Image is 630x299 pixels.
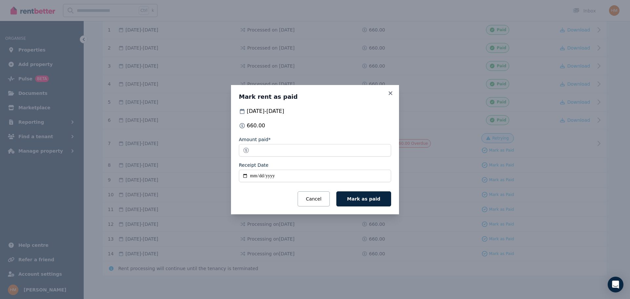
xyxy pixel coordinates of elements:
[347,196,380,202] span: Mark as paid
[608,277,623,292] div: Open Intercom Messenger
[298,191,329,206] button: Cancel
[239,162,268,168] label: Receipt Date
[247,122,265,130] span: 660.00
[239,93,391,101] h3: Mark rent as paid
[239,136,271,143] label: Amount paid*
[336,191,391,206] button: Mark as paid
[247,107,284,115] span: [DATE] - [DATE]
